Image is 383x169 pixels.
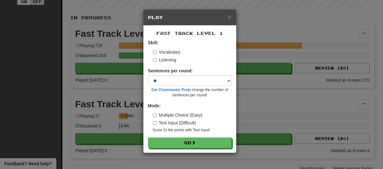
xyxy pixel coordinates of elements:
[153,49,180,55] label: Vocabulary
[148,14,232,21] h5: Play
[153,128,232,133] small: Score 2x the points with Text Input !
[148,40,158,45] strong: Skill:
[148,68,193,74] label: Sentences per round:
[151,88,188,92] a: Get Clozemaster Pro
[153,113,157,117] input: Multiple Choice (Easy)
[153,120,196,126] label: Text Input (Difficult)
[156,31,223,36] span: Fast Track Level 1
[227,14,231,20] button: Close
[153,112,203,118] label: Multiple Choice (Easy)
[153,121,157,125] input: Text Input (Difficult)
[153,50,157,54] input: Vocabulary
[153,58,157,62] input: Listening
[148,87,232,98] small: to change the number of sentences per round!
[153,57,176,63] label: Listening
[148,103,161,108] strong: Mode:
[227,13,231,21] span: ×
[148,138,232,148] button: Go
